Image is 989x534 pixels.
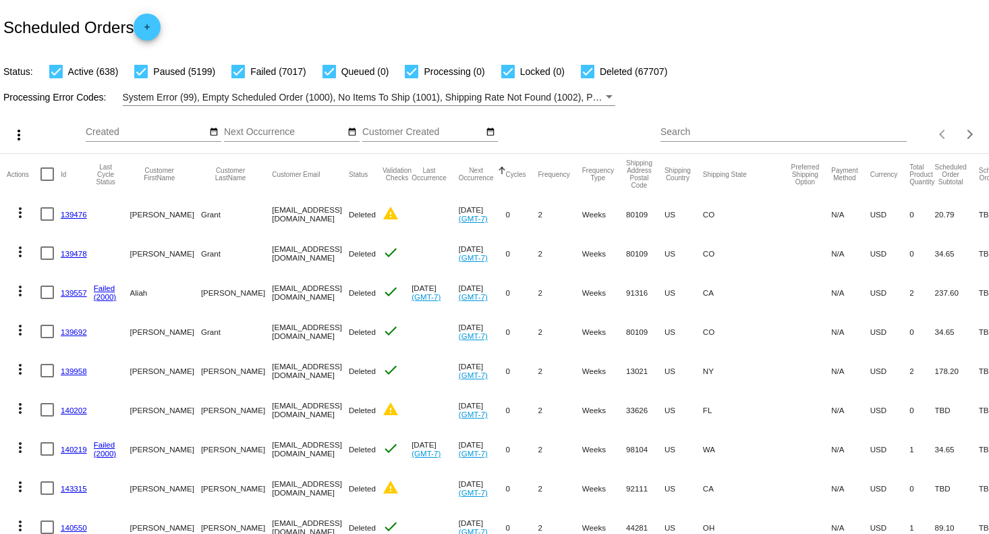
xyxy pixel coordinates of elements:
[538,351,582,390] mat-cell: 2
[383,244,399,261] mat-icon: check
[123,89,616,106] mat-select: Filter by Processing Error Codes
[272,351,349,390] mat-cell: [EMAIL_ADDRESS][DOMAIN_NAME]
[665,390,703,429] mat-cell: US
[506,170,526,178] button: Change sorting for Cycles
[582,469,626,508] mat-cell: Weeks
[626,390,665,429] mat-cell: 33626
[349,523,376,532] span: Deleted
[626,159,652,189] button: Change sorting for ShippingPostcode
[130,234,201,273] mat-cell: [PERSON_NAME]
[61,170,66,178] button: Change sorting for Id
[626,273,665,312] mat-cell: 91316
[660,127,907,138] input: Search
[665,194,703,234] mat-cell: US
[538,273,582,312] mat-cell: 2
[506,429,538,469] mat-cell: 0
[459,488,488,497] a: (GMT-7)
[909,273,934,312] mat-cell: 2
[935,234,979,273] mat-cell: 34.65
[201,390,272,429] mat-cell: [PERSON_NAME]
[130,469,201,508] mat-cell: [PERSON_NAME]
[201,429,272,469] mat-cell: [PERSON_NAME]
[582,390,626,429] mat-cell: Weeks
[459,331,488,340] a: (GMT-7)
[383,284,399,300] mat-icon: check
[3,92,107,103] span: Processing Error Codes:
[582,194,626,234] mat-cell: Weeks
[12,479,28,495] mat-icon: more_vert
[957,121,984,148] button: Next page
[626,351,665,390] mat-cell: 13021
[94,163,118,186] button: Change sorting for LastProcessingCycleId
[626,312,665,351] mat-cell: 80109
[459,167,494,182] button: Change sorting for NextOccurrenceUtc
[935,194,979,234] mat-cell: 20.79
[12,322,28,338] mat-icon: more_vert
[349,249,376,258] span: Deleted
[459,292,488,301] a: (GMT-7)
[412,292,441,301] a: (GMT-7)
[665,312,703,351] mat-cell: US
[665,234,703,273] mat-cell: US
[272,469,349,508] mat-cell: [EMAIL_ADDRESS][DOMAIN_NAME]
[130,273,201,312] mat-cell: Aliah
[870,170,898,178] button: Change sorting for CurrencyIso
[538,390,582,429] mat-cell: 2
[201,194,272,234] mat-cell: Grant
[935,390,979,429] mat-cell: TBD
[582,234,626,273] mat-cell: Weeks
[831,194,870,234] mat-cell: N/A
[412,167,447,182] button: Change sorting for LastOccurrenceUtc
[362,127,484,138] input: Customer Created
[459,429,506,469] mat-cell: [DATE]
[626,194,665,234] mat-cell: 80109
[130,194,201,234] mat-cell: [PERSON_NAME]
[12,244,28,260] mat-icon: more_vert
[130,351,201,390] mat-cell: [PERSON_NAME]
[412,449,441,458] a: (GMT-7)
[582,273,626,312] mat-cell: Weeks
[459,214,488,223] a: (GMT-7)
[703,273,791,312] mat-cell: CA
[383,154,412,194] mat-header-cell: Validation Checks
[383,323,399,339] mat-icon: check
[506,469,538,508] mat-cell: 0
[459,371,488,379] a: (GMT-7)
[831,429,870,469] mat-cell: N/A
[12,205,28,221] mat-icon: more_vert
[201,351,272,390] mat-cell: [PERSON_NAME]
[349,210,376,219] span: Deleted
[3,14,161,41] h2: Scheduled Orders
[665,273,703,312] mat-cell: US
[831,390,870,429] mat-cell: N/A
[582,429,626,469] mat-cell: Weeks
[506,194,538,234] mat-cell: 0
[349,445,376,454] span: Deleted
[272,312,349,351] mat-cell: [EMAIL_ADDRESS][DOMAIN_NAME]
[582,351,626,390] mat-cell: Weeks
[250,63,306,80] span: Failed (7017)
[831,234,870,273] mat-cell: N/A
[486,127,495,138] mat-icon: date_range
[383,205,399,221] mat-icon: warning
[349,170,368,178] button: Change sorting for Status
[935,469,979,508] mat-cell: TBD
[139,22,155,38] mat-icon: add
[61,484,87,493] a: 143315
[870,351,910,390] mat-cell: USD
[538,194,582,234] mat-cell: 2
[153,63,215,80] span: Paused (5199)
[272,194,349,234] mat-cell: [EMAIL_ADDRESS][DOMAIN_NAME]
[86,127,207,138] input: Created
[459,194,506,234] mat-cell: [DATE]
[909,390,934,429] mat-cell: 0
[538,429,582,469] mat-cell: 2
[665,167,691,182] button: Change sorting for ShippingCountry
[201,469,272,508] mat-cell: [PERSON_NAME]
[870,194,910,234] mat-cell: USD
[7,154,40,194] mat-header-cell: Actions
[130,312,201,351] mat-cell: [PERSON_NAME]
[870,429,910,469] mat-cell: USD
[94,292,117,301] a: (2000)
[831,469,870,508] mat-cell: N/A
